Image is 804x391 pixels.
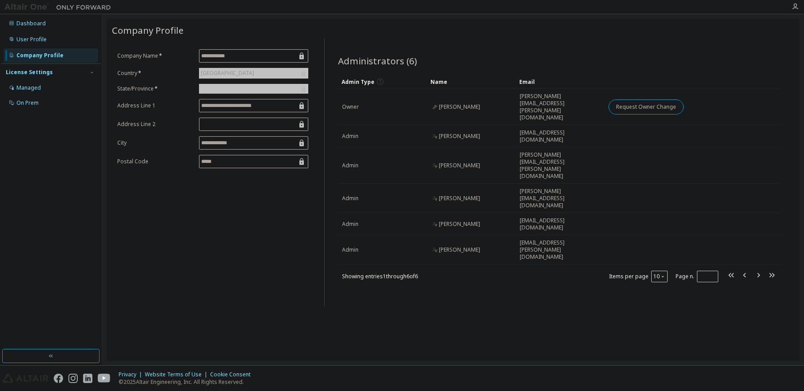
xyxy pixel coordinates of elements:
label: Postal Code [117,158,194,165]
span: [EMAIL_ADDRESS][DOMAIN_NAME] [520,129,601,143]
span: Showing entries 1 through 6 of 6 [342,273,418,280]
img: linkedin.svg [83,374,92,383]
div: User Profile [16,36,47,43]
label: Address Line 1 [117,102,194,109]
div: Name [430,75,512,89]
span: Company Profile [112,24,183,36]
div: Company Profile [16,52,64,59]
span: Administrators (6) [338,55,417,67]
label: Company Name [117,52,194,59]
span: Page n. [676,271,718,282]
span: [PERSON_NAME][EMAIL_ADDRESS][PERSON_NAME][DOMAIN_NAME] [520,93,601,121]
span: [EMAIL_ADDRESS][PERSON_NAME][DOMAIN_NAME] [520,239,601,261]
span: Admin [342,221,358,228]
div: Email [519,75,601,89]
div: [GEOGRAPHIC_DATA] [199,68,308,79]
span: [PERSON_NAME] [439,246,480,253]
label: Address Line 2 [117,121,194,128]
label: State/Province [117,85,194,92]
img: facebook.svg [54,374,63,383]
div: Privacy [119,371,145,378]
span: Admin [342,133,358,140]
img: youtube.svg [98,374,111,383]
span: [PERSON_NAME] [439,133,480,140]
div: On Prem [16,99,39,107]
span: [PERSON_NAME][EMAIL_ADDRESS][PERSON_NAME][DOMAIN_NAME] [520,151,601,180]
span: [PERSON_NAME] [439,103,480,111]
div: [GEOGRAPHIC_DATA] [199,68,255,78]
span: [EMAIL_ADDRESS][DOMAIN_NAME] [520,217,601,231]
label: City [117,139,194,146]
div: Dashboard [16,20,46,27]
div: Managed [16,84,41,91]
span: Admin [342,246,358,253]
span: [PERSON_NAME] [439,162,480,169]
span: [PERSON_NAME] [439,221,480,228]
span: [PERSON_NAME][EMAIL_ADDRESS][DOMAIN_NAME] [520,188,601,209]
button: 10 [653,273,665,280]
span: Admin [342,195,358,202]
span: Items per page [609,271,668,282]
label: Country [117,70,194,77]
span: Admin [342,162,358,169]
div: Cookie Consent [210,371,256,378]
button: Request Owner Change [609,99,684,115]
img: instagram.svg [68,374,78,383]
div: Website Terms of Use [145,371,210,378]
img: altair_logo.svg [3,374,48,383]
p: © 2025 Altair Engineering, Inc. All Rights Reserved. [119,378,256,386]
img: Altair One [4,3,115,12]
span: Admin Type [342,78,374,86]
span: [PERSON_NAME] [439,195,480,202]
div: License Settings [6,69,53,76]
span: Owner [342,103,359,111]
